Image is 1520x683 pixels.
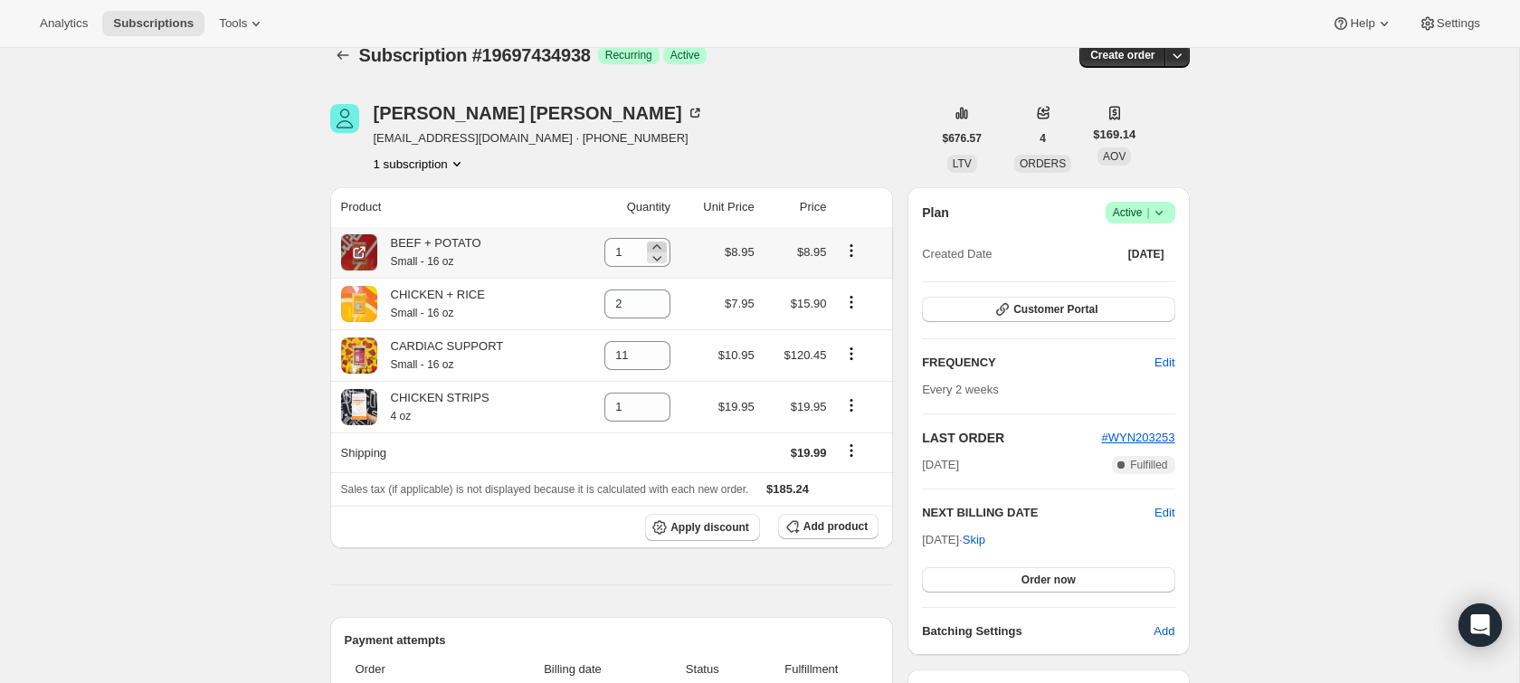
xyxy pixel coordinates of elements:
[718,400,755,413] span: $19.95
[932,126,993,151] button: $676.57
[837,395,866,415] button: Product actions
[766,482,809,496] span: $185.24
[1128,247,1164,261] span: [DATE]
[102,11,204,36] button: Subscriptions
[803,519,868,534] span: Add product
[1437,16,1480,31] span: Settings
[718,348,755,362] span: $10.95
[1144,348,1185,377] button: Edit
[1154,622,1174,640] span: Add
[572,187,676,227] th: Quantity
[725,245,755,259] span: $8.95
[1102,431,1175,444] a: #WYN203253
[778,514,879,539] button: Add product
[391,307,454,319] small: Small - 16 oz
[837,441,866,460] button: Shipping actions
[1130,458,1167,472] span: Fulfilled
[391,358,454,371] small: Small - 16 oz
[922,567,1174,593] button: Order now
[1321,11,1403,36] button: Help
[755,660,869,678] span: Fulfillment
[660,660,745,678] span: Status
[791,446,827,460] span: $19.99
[341,337,377,374] img: product img
[1029,126,1057,151] button: 4
[1146,205,1149,220] span: |
[676,187,760,227] th: Unit Price
[29,11,99,36] button: Analytics
[330,432,573,472] th: Shipping
[391,410,412,422] small: 4 oz
[1090,48,1154,62] span: Create order
[208,11,276,36] button: Tools
[377,234,481,270] div: BEEF + POTATO
[797,245,827,259] span: $8.95
[605,48,652,62] span: Recurring
[670,520,749,535] span: Apply discount
[922,429,1101,447] h2: LAST ORDER
[725,297,755,310] span: $7.95
[645,514,760,541] button: Apply discount
[1103,150,1126,163] span: AOV
[837,344,866,364] button: Product actions
[1458,603,1502,647] div: Open Intercom Messenger
[1079,43,1165,68] button: Create order
[922,383,999,396] span: Every 2 weeks
[496,660,650,678] span: Billing date
[359,45,591,65] span: Subscription #19697434938
[330,43,356,68] button: Subscriptions
[837,292,866,312] button: Product actions
[791,297,827,310] span: $15.90
[345,631,879,650] h2: Payment attempts
[922,297,1174,322] button: Customer Portal
[330,104,359,133] span: Marty Manley
[922,622,1154,640] h6: Batching Settings
[377,389,489,425] div: CHICKEN STRIPS
[760,187,832,227] th: Price
[341,234,377,270] img: product img
[953,157,972,170] span: LTV
[837,241,866,261] button: Product actions
[1093,126,1135,144] span: $169.14
[1021,573,1076,587] span: Order now
[1040,131,1046,146] span: 4
[670,48,700,62] span: Active
[1408,11,1491,36] button: Settings
[1154,354,1174,372] span: Edit
[219,16,247,31] span: Tools
[922,456,959,474] span: [DATE]
[1113,204,1168,222] span: Active
[374,129,704,147] span: [EMAIL_ADDRESS][DOMAIN_NAME] · [PHONE_NUMBER]
[113,16,194,31] span: Subscriptions
[341,483,749,496] span: Sales tax (if applicable) is not displayed because it is calculated with each new order.
[1350,16,1374,31] span: Help
[922,245,992,263] span: Created Date
[341,286,377,322] img: product img
[952,526,996,555] button: Skip
[341,389,377,425] img: product img
[1117,242,1175,267] button: [DATE]
[922,204,949,222] h2: Plan
[1013,302,1097,317] span: Customer Portal
[791,400,827,413] span: $19.95
[1143,617,1185,646] button: Add
[784,348,826,362] span: $120.45
[1154,504,1174,522] button: Edit
[330,187,573,227] th: Product
[391,255,454,268] small: Small - 16 oz
[943,131,982,146] span: $676.57
[963,531,985,549] span: Skip
[922,354,1154,372] h2: FREQUENCY
[374,155,466,173] button: Product actions
[377,337,504,374] div: CARDIAC SUPPORT
[1102,429,1175,447] button: #WYN203253
[1020,157,1066,170] span: ORDERS
[922,504,1154,522] h2: NEXT BILLING DATE
[377,286,485,322] div: CHICKEN + RICE
[922,533,985,546] span: [DATE] ·
[40,16,88,31] span: Analytics
[374,104,704,122] div: [PERSON_NAME] [PERSON_NAME]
